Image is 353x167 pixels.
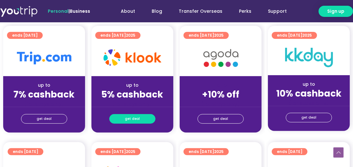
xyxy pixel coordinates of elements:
[13,148,38,155] span: ends [DATE]
[189,148,224,155] span: ends [DATE]
[21,114,67,124] a: get deal
[189,32,224,39] span: ends [DATE]
[272,148,307,155] a: ends [DATE]
[213,114,228,123] span: get deal
[109,114,155,124] a: get deal
[277,148,302,155] span: ends [DATE]
[231,5,260,17] a: Perks
[48,8,90,14] span: |
[8,82,80,89] div: up to
[143,5,170,17] a: Blog
[214,149,224,154] span: 2025
[202,88,239,101] strong: +10% off
[273,81,345,88] div: up to
[14,88,75,101] strong: 7% cashback
[319,6,353,17] a: Sign up
[272,32,317,39] a: ends [DATE]2025
[273,99,345,106] div: (for stays only)
[125,114,140,123] span: get deal
[327,8,344,15] span: Sign up
[260,5,295,17] a: Support
[302,33,312,38] span: 2025
[97,100,168,107] div: (for stays only)
[112,5,143,17] a: About
[126,33,135,38] span: 2025
[105,5,295,17] nav: Menu
[185,100,256,107] div: (for stays only)
[170,5,231,17] a: Transfer Overseas
[102,88,163,101] strong: 5% cashback
[7,32,43,39] a: ends [DATE]
[286,113,332,122] a: get deal
[214,33,224,38] span: 2025
[8,100,80,107] div: (for stays only)
[100,148,135,155] span: ends [DATE]
[276,87,342,100] strong: 10% cashback
[37,114,52,123] span: get deal
[277,32,312,39] span: ends [DATE]
[198,114,244,124] a: get deal
[48,8,68,14] span: Personal
[70,8,90,14] a: Business
[97,82,168,89] div: up to
[184,32,229,39] a: ends [DATE]2025
[95,148,140,155] a: ends [DATE]2025
[95,32,140,39] a: ends [DATE]2025
[12,32,38,39] span: ends [DATE]
[215,82,227,88] span: up to
[126,149,135,154] span: 2025
[184,148,229,155] a: ends [DATE]2025
[8,148,43,155] a: ends [DATE]
[301,113,316,122] span: get deal
[100,32,135,39] span: ends [DATE]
